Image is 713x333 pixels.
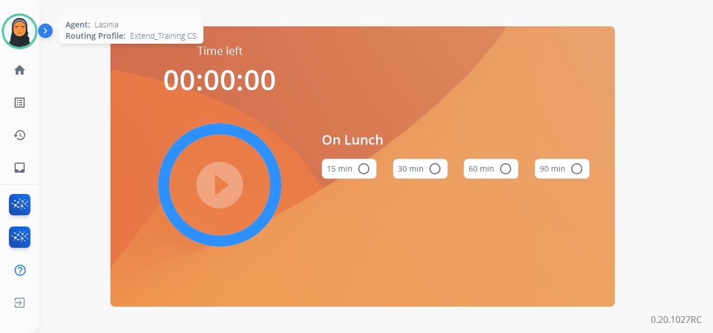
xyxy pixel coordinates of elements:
mat-icon: home [13,63,26,77]
span: Routing Profile: [66,30,126,41]
p: 0.20.1027RC [651,313,702,326]
span: Agent: [66,19,90,30]
span: Time left [197,43,243,59]
img: avatar [4,16,35,47]
button: 90 min [535,159,590,179]
mat-icon: radio_button_unchecked [428,162,442,175]
button: 60 min [464,159,518,179]
mat-icon: inbox [13,161,26,174]
span: Lasinia [95,19,118,30]
span: On Lunch [322,129,590,150]
span: 00:00:00 [163,61,276,99]
mat-icon: list_alt [13,96,26,109]
mat-icon: radio_button_unchecked [570,162,584,175]
button: 15 min [322,159,377,179]
mat-icon: history [13,128,26,142]
button: 30 min [393,159,448,179]
mat-icon: radio_button_unchecked [357,162,371,175]
span: Extend_Training CS [130,30,197,41]
mat-icon: radio_button_unchecked [499,162,512,175]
